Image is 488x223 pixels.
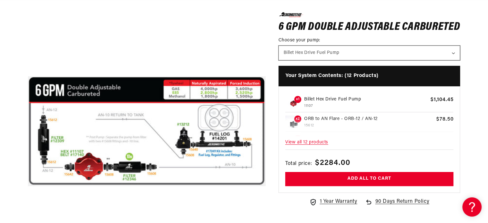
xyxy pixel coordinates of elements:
span: 90 Days Return Policy [375,198,429,212]
span: $2284.00 [315,157,350,169]
span: Total price: [285,160,312,168]
p: ORB to AN Flare - ORB-12 / AN-12 [304,116,433,123]
p: 11107 [304,103,428,109]
p: Billet Hex Drive Fuel Pump [304,96,428,103]
img: ORB to AN Flare [285,116,301,132]
span: $78.50 [436,116,453,123]
img: Billet Hex Drive Fuel Pump [285,96,301,112]
a: Billet Hex Drive Fuel Pump x1 Billet Hex Drive Fuel Pump 11107 $1,104.45 [285,96,454,112]
h1: 6 GPM Double Adjustable Carbureted [278,22,460,32]
a: ORB to AN Flare x2 ORB to AN Flare - ORB-12 / AN-12 15612 $78.50 [285,116,454,132]
span: $1,104.45 [430,96,453,104]
span: 1 Year Warranty [320,198,357,206]
span: x1 [294,96,301,103]
h4: Your System Contents: (12 Products) [278,66,460,86]
a: 90 Days Return Policy [365,198,429,212]
span: View all 12 products [285,136,454,150]
a: 1 Year Warranty [309,198,357,206]
button: Add all to cart [285,172,454,186]
span: x2 [294,116,301,123]
label: Choose your pump: [278,37,460,44]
